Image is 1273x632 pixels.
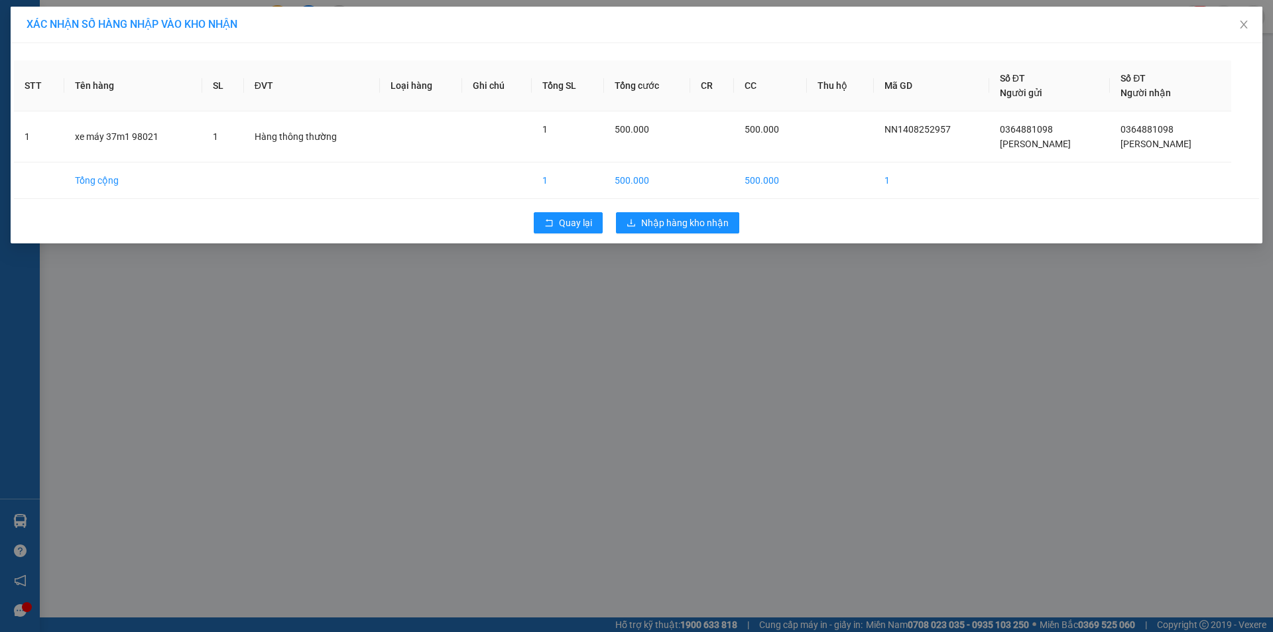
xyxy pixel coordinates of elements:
[64,162,202,199] td: Tổng cộng
[734,162,807,199] td: 500.000
[874,60,989,111] th: Mã GD
[213,131,218,142] span: 1
[7,72,22,137] img: logo
[202,60,244,111] th: SL
[604,162,690,199] td: 500.000
[1000,88,1042,98] span: Người gửi
[1000,73,1025,84] span: Số ĐT
[1000,139,1071,149] span: [PERSON_NAME]
[14,111,64,162] td: 1
[14,60,64,111] th: STT
[604,60,690,111] th: Tổng cước
[627,218,636,229] span: download
[745,124,779,135] span: 500.000
[26,11,121,54] strong: CHUYỂN PHÁT NHANH AN PHÚ QUÝ
[1121,124,1174,135] span: 0364881098
[532,162,604,199] td: 1
[64,111,202,162] td: xe máy 37m1 98021
[616,212,739,233] button: downloadNhập hàng kho nhận
[64,60,202,111] th: Tên hàng
[380,60,463,111] th: Loại hàng
[884,124,951,135] span: NN1408252957
[615,124,649,135] span: 500.000
[1000,124,1053,135] span: 0364881098
[690,60,734,111] th: CR
[1121,139,1191,149] span: [PERSON_NAME]
[244,111,380,162] td: Hàng thông thường
[1239,19,1249,30] span: close
[542,124,548,135] span: 1
[734,60,807,111] th: CC
[544,218,554,229] span: rollback
[244,60,380,111] th: ĐVT
[1225,7,1262,44] button: Close
[1121,88,1171,98] span: Người nhận
[534,212,603,233] button: rollbackQuay lại
[462,60,532,111] th: Ghi chú
[807,60,874,111] th: Thu hộ
[27,18,237,31] span: XÁC NHẬN SỐ HÀNG NHẬP VÀO KHO NHẬN
[874,162,989,199] td: 1
[532,60,604,111] th: Tổng SL
[559,216,592,230] span: Quay lại
[1121,73,1146,84] span: Số ĐT
[25,56,123,101] span: [GEOGRAPHIC_DATA], [GEOGRAPHIC_DATA] ↔ [GEOGRAPHIC_DATA]
[641,216,729,230] span: Nhập hàng kho nhận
